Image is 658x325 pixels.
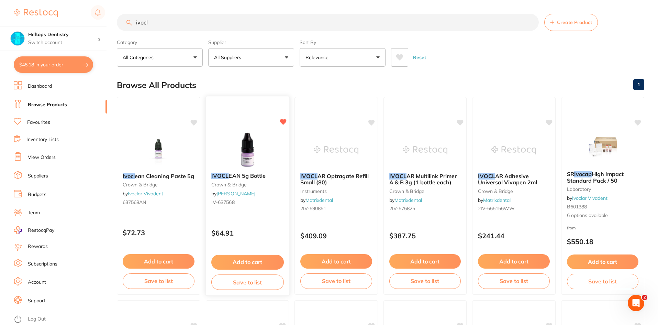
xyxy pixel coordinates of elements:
[300,173,317,180] em: IVOCL
[394,197,422,203] a: Matrixdental
[389,254,461,269] button: Add to cart
[14,56,93,73] button: $48.18 in your order
[28,31,98,38] h4: Hilltops Dentistry
[117,39,203,45] label: Category
[567,171,574,177] span: SR
[208,39,294,45] label: Supplier
[228,172,266,179] span: EAN 5g Bottle
[28,297,45,304] a: Support
[305,197,333,203] a: Matrixdental
[478,173,537,186] span: AR Adhesive Universal Vivapen 2ml
[123,191,163,197] span: by
[14,5,58,21] a: Restocq Logo
[123,173,135,180] em: Ivocl
[211,229,283,237] p: $64.91
[211,191,255,197] span: by
[567,212,639,219] span: 6 options available
[28,154,56,161] a: View Orders
[572,195,607,201] a: Ivoclar Vivadent
[123,273,194,289] button: Save to list
[567,171,624,184] span: High Impact Standard Pack / 50
[411,48,428,67] button: Reset
[28,173,48,180] a: Suppliers
[26,136,59,143] a: Inventory Lists
[314,133,358,167] img: IVOCLAR Optragate Refill Small (80)
[633,78,644,91] a: 1
[300,48,386,67] button: Relevance
[567,238,639,246] p: $550.18
[28,209,40,216] a: Team
[478,173,550,186] b: IVOCLAR Adhesive Universal Vivapen 2ml
[567,254,639,269] button: Add to cart
[478,188,550,194] small: crown & bridge
[14,9,58,17] img: Restocq Logo
[300,188,372,194] small: instruments
[389,173,457,186] span: AR Multilink Primer A & B 3g (1 bottle each)
[211,255,283,270] button: Add to cart
[28,279,46,286] a: Account
[628,295,644,311] iframe: Intercom live chat
[478,205,515,212] span: 2IV-665156WW
[580,131,625,165] img: SR Ivocap High Impact Standard Pack / 50
[567,225,576,230] span: from
[211,172,228,179] em: IVOCL
[567,195,607,201] span: by
[478,232,550,240] p: $241.44
[14,226,22,234] img: RestocqPay
[300,173,369,186] span: AR Optragate Refill Small (80)
[478,273,550,289] button: Save to list
[28,191,46,198] a: Budgets
[389,173,406,180] em: IVOCL
[216,191,255,197] a: [PERSON_NAME]
[478,173,495,180] em: IVOCL
[389,197,422,203] span: by
[389,205,415,212] span: 2IV-576825
[389,188,461,194] small: crown & bridge
[478,197,511,203] span: by
[117,48,203,67] button: All Categories
[214,54,244,61] p: All Suppliers
[123,173,194,179] b: Ivoclean Cleaning Paste 5g
[574,171,592,177] em: Ivocap
[478,254,550,269] button: Add to cart
[123,182,194,187] small: crown & bridge
[27,119,50,126] a: Favourites
[300,273,372,289] button: Save to list
[208,48,294,67] button: All Suppliers
[14,226,54,234] a: RestocqPay
[123,229,194,237] p: $72.73
[117,80,196,90] h2: Browse All Products
[14,314,105,325] button: Log Out
[211,199,234,205] span: IV-637568
[567,186,639,192] small: laboratory
[567,274,639,289] button: Save to list
[28,261,57,268] a: Subscriptions
[28,83,52,90] a: Dashboard
[557,20,592,25] span: Create Product
[28,101,67,108] a: Browse Products
[128,191,163,197] a: Ivoclar Vivadent
[136,133,181,167] img: Ivoclean Cleaning Paste 5g
[300,205,326,212] span: 2IV-590851
[28,316,46,323] a: Log Out
[300,197,333,203] span: by
[117,14,539,31] input: Search Products
[123,254,194,269] button: Add to cart
[483,197,511,203] a: Matrixdental
[11,32,24,45] img: Hilltops Dentistry
[135,173,194,180] span: ean Cleaning Paste 5g
[642,295,647,300] span: 2
[28,227,54,234] span: RestocqPay
[305,54,331,61] p: Relevance
[389,273,461,289] button: Save to list
[300,173,372,186] b: IVOCLAR Optragate Refill Small (80)
[300,232,372,240] p: $409.09
[300,39,386,45] label: Sort By
[567,171,639,184] b: SR Ivocap High Impact Standard Pack / 50
[211,182,283,187] small: crown & bridge
[123,199,146,205] span: 637568AN
[544,14,598,31] button: Create Product
[491,133,536,167] img: IVOCLAR Adhesive Universal Vivapen 2ml
[28,39,98,46] p: Switch account
[300,254,372,269] button: Add to cart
